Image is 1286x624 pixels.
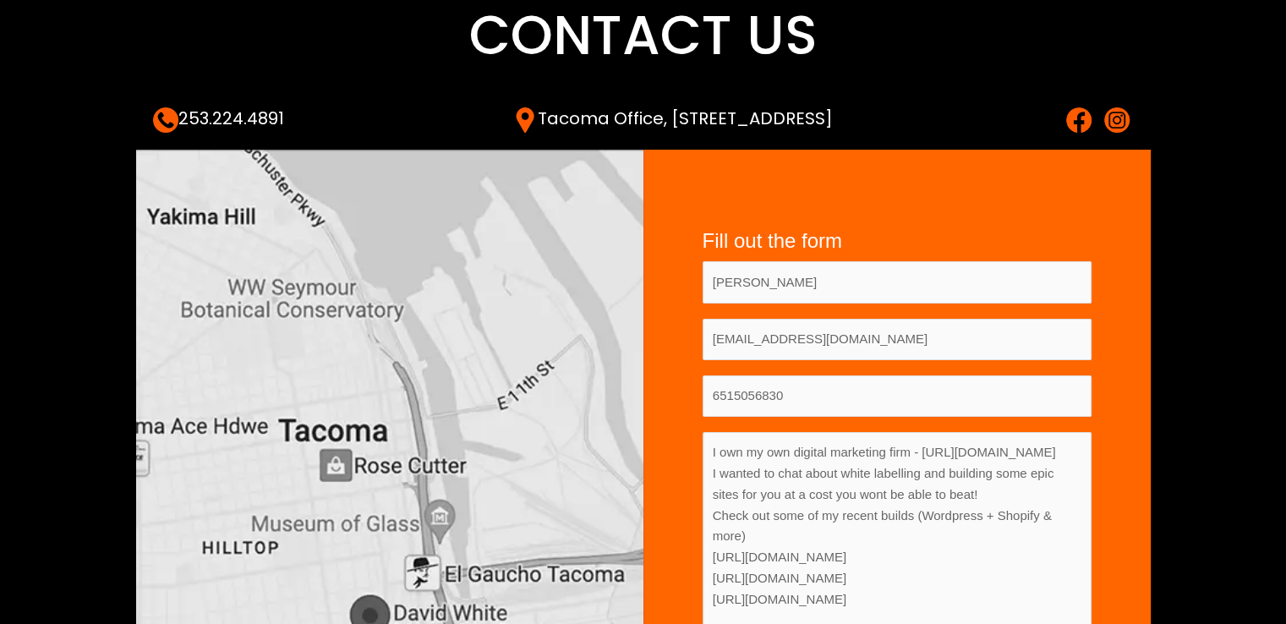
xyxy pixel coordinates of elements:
input: Your Name [703,261,1092,303]
a: 253.224.4891 [153,107,284,130]
a: Tacoma Office, [STREET_ADDRESS] [512,107,833,130]
h4: Fill out the form [703,229,1092,254]
input: Your Phone Number [703,375,1092,417]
